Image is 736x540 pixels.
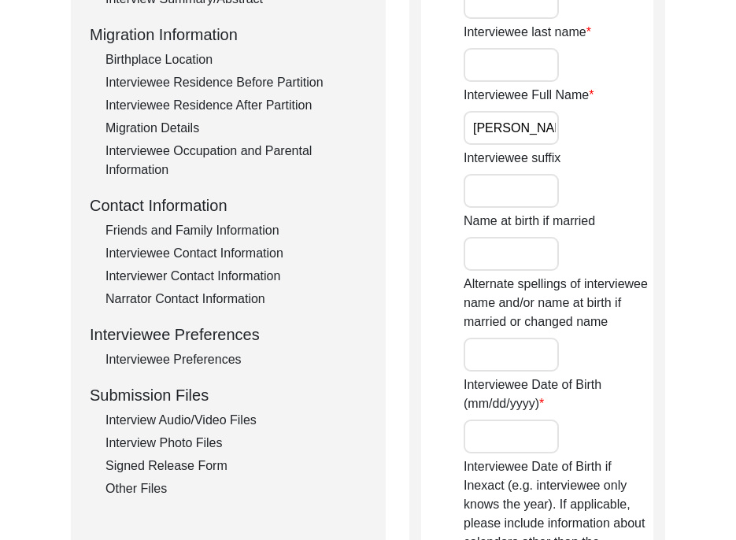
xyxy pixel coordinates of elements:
label: Interviewee suffix [464,149,560,168]
div: Interview Audio/Video Files [105,411,367,430]
div: Interviewee Preferences [90,323,367,346]
div: Interviewer Contact Information [105,267,367,286]
div: Interviewee Contact Information [105,244,367,263]
label: Alternate spellings of interviewee name and/or name at birth if married or changed name [464,275,653,331]
div: Submission Files [90,383,367,407]
div: Interviewee Residence Before Partition [105,73,367,92]
div: Signed Release Form [105,457,367,475]
div: Other Files [105,479,367,498]
div: Contact Information [90,194,367,217]
div: Narrator Contact Information [105,290,367,309]
label: Interviewee last name [464,23,591,42]
div: Interviewee Residence After Partition [105,96,367,115]
div: Birthplace Location [105,50,367,69]
div: Interviewee Occupation and Parental Information [105,142,367,179]
div: Friends and Family Information [105,221,367,240]
div: Interviewee Preferences [105,350,367,369]
label: Name at birth if married [464,212,595,231]
label: Interviewee Date of Birth (mm/dd/yyyy) [464,375,653,413]
div: Interview Photo Files [105,434,367,453]
div: Migration Information [90,23,367,46]
div: Migration Details [105,119,367,138]
label: Interviewee Full Name [464,86,594,105]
